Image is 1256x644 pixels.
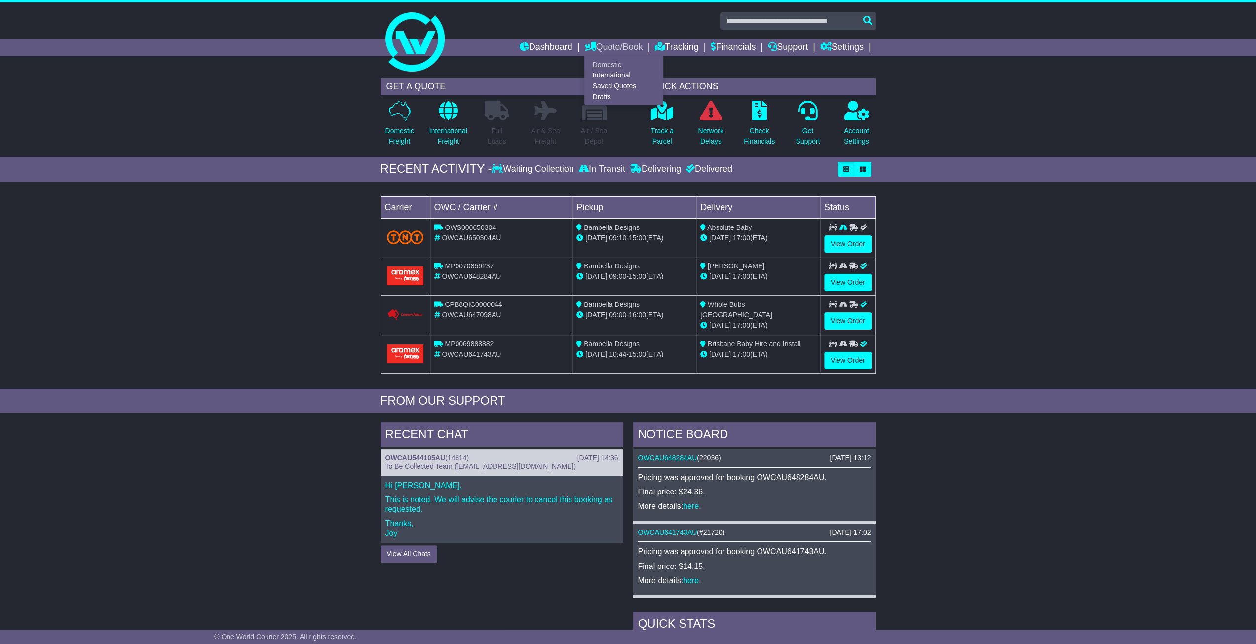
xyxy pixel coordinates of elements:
div: - (ETA) [576,349,692,360]
a: GetSupport [795,100,820,152]
span: Bambella Designs [584,224,640,231]
p: This is noted. We will advise the courier to cancel this booking as requested. [385,495,618,514]
div: Quote/Book [584,56,663,105]
div: RECENT ACTIVITY - [381,162,492,176]
p: Air / Sea Depot [581,126,608,147]
a: Saved Quotes [585,81,663,92]
div: Delivered [684,164,732,175]
a: View Order [824,352,872,369]
a: View Order [824,235,872,253]
span: 10:44 [609,350,626,358]
div: (ETA) [700,271,816,282]
div: QUICK ACTIONS [643,78,876,95]
span: MP0070859237 [445,262,494,270]
p: More details: . [638,501,871,511]
div: ( ) [638,529,871,537]
a: Settings [820,39,864,56]
span: © One World Courier 2025. All rights reserved. [214,633,357,641]
span: 09:10 [609,234,626,242]
p: Pricing was approved for booking OWCAU648284AU. [638,473,871,482]
a: OWCAU648284AU [638,454,697,462]
span: [DATE] [585,234,607,242]
div: - (ETA) [576,233,692,243]
span: [DATE] [709,350,731,358]
a: View Order [824,274,872,291]
p: Network Delays [698,126,723,147]
div: - (ETA) [576,310,692,320]
span: Bambella Designs [584,301,640,308]
div: FROM OUR SUPPORT [381,394,876,408]
p: Check Financials [744,126,775,147]
div: In Transit [576,164,628,175]
span: [DATE] [585,272,607,280]
span: [DATE] [585,350,607,358]
p: Domestic Freight [385,126,414,147]
a: AccountSettings [843,100,870,152]
a: Quote/Book [584,39,643,56]
span: OWCAU650304AU [442,234,501,242]
p: Air & Sea Freight [531,126,560,147]
span: 22036 [699,454,719,462]
div: Delivering [628,164,684,175]
a: CheckFinancials [743,100,775,152]
a: Financials [711,39,756,56]
span: OWCAU648284AU [442,272,501,280]
td: OWC / Carrier # [430,196,572,218]
div: (ETA) [700,320,816,331]
a: DomesticFreight [384,100,414,152]
td: Status [820,196,875,218]
div: ( ) [638,454,871,462]
div: Quick Stats [633,612,876,639]
p: Thanks, Joy [385,519,618,537]
span: 09:00 [609,272,626,280]
p: Account Settings [844,126,869,147]
span: OWS000650304 [445,224,496,231]
a: InternationalFreight [429,100,468,152]
img: TNT_Domestic.png [387,230,424,244]
span: 17:00 [733,350,750,358]
a: International [585,70,663,81]
div: GET A QUOTE [381,78,613,95]
span: 09:00 [609,311,626,319]
span: OWCAU647098AU [442,311,501,319]
a: Track aParcel [650,100,674,152]
span: [DATE] [709,321,731,329]
span: 15:00 [629,272,646,280]
span: Brisbane Baby Hire and Install [708,340,800,348]
a: here [683,576,699,585]
span: 17:00 [733,321,750,329]
button: View All Chats [381,545,437,563]
span: 15:00 [629,234,646,242]
p: More details: . [638,576,871,585]
p: Full Loads [485,126,509,147]
div: [DATE] 14:36 [577,454,618,462]
p: Pricing was approved for booking OWCAU641743AU. [638,547,871,556]
td: Pickup [572,196,696,218]
a: NetworkDelays [697,100,723,152]
span: 17:00 [733,272,750,280]
img: Aramex.png [387,266,424,285]
span: To Be Collected Team ([EMAIL_ADDRESS][DOMAIN_NAME]) [385,462,576,470]
span: MP0069888882 [445,340,494,348]
img: GetCarrierServiceLogo [387,309,424,321]
p: Hi [PERSON_NAME], [385,481,618,490]
span: [DATE] [709,272,731,280]
span: 17:00 [733,234,750,242]
td: Delivery [696,196,820,218]
p: Final price: $24.36. [638,487,871,496]
span: Whole Bubs [GEOGRAPHIC_DATA] [700,301,772,319]
span: [DATE] [585,311,607,319]
a: Domestic [585,59,663,70]
div: (ETA) [700,233,816,243]
div: RECENT CHAT [381,422,623,449]
div: - (ETA) [576,271,692,282]
span: CPB8QIC0000044 [445,301,502,308]
a: View Order [824,312,872,330]
td: Carrier [381,196,430,218]
span: 16:00 [629,311,646,319]
div: [DATE] 17:02 [830,529,871,537]
span: [PERSON_NAME] [708,262,764,270]
a: here [683,502,699,510]
p: Final price: $14.15. [638,562,871,571]
a: OWCAU641743AU [638,529,697,536]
